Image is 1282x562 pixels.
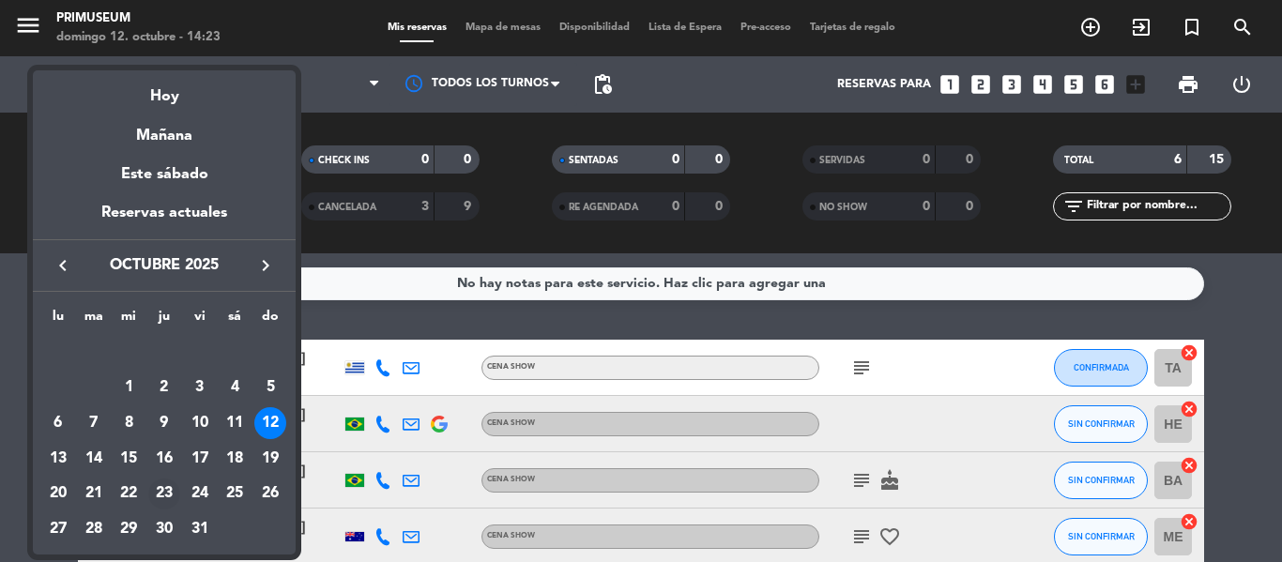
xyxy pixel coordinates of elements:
[249,253,282,278] button: keyboard_arrow_right
[111,405,146,441] td: 8 de octubre de 2025
[182,371,218,406] td: 3 de octubre de 2025
[254,407,286,439] div: 12
[111,477,146,512] td: 22 de octubre de 2025
[40,477,76,512] td: 20 de octubre de 2025
[113,478,145,510] div: 22
[40,306,76,335] th: lunes
[148,478,180,510] div: 23
[42,478,74,510] div: 20
[218,441,253,477] td: 18 de octubre de 2025
[113,443,145,475] div: 15
[33,110,296,148] div: Mañana
[182,441,218,477] td: 17 de octubre de 2025
[254,478,286,510] div: 26
[252,441,288,477] td: 19 de octubre de 2025
[33,201,296,239] div: Reservas actuales
[46,253,80,278] button: keyboard_arrow_left
[111,306,146,335] th: miércoles
[78,513,110,545] div: 28
[52,254,74,277] i: keyboard_arrow_left
[218,405,253,441] td: 11 de octubre de 2025
[252,405,288,441] td: 12 de octubre de 2025
[113,372,145,403] div: 1
[148,443,180,475] div: 16
[218,306,253,335] th: sábado
[184,407,216,439] div: 10
[42,513,74,545] div: 27
[111,511,146,547] td: 29 de octubre de 2025
[219,372,251,403] div: 4
[40,335,288,371] td: OCT.
[111,371,146,406] td: 1 de octubre de 2025
[148,372,180,403] div: 2
[184,372,216,403] div: 3
[40,511,76,547] td: 27 de octubre de 2025
[254,372,286,403] div: 5
[113,407,145,439] div: 8
[146,405,182,441] td: 9 de octubre de 2025
[42,407,74,439] div: 6
[33,70,296,109] div: Hoy
[76,306,112,335] th: martes
[254,443,286,475] div: 19
[76,405,112,441] td: 7 de octubre de 2025
[146,306,182,335] th: jueves
[148,513,180,545] div: 30
[76,477,112,512] td: 21 de octubre de 2025
[78,407,110,439] div: 7
[33,148,296,201] div: Este sábado
[78,478,110,510] div: 21
[40,405,76,441] td: 6 de octubre de 2025
[219,478,251,510] div: 25
[42,443,74,475] div: 13
[146,511,182,547] td: 30 de octubre de 2025
[40,441,76,477] td: 13 de octubre de 2025
[146,441,182,477] td: 16 de octubre de 2025
[76,441,112,477] td: 14 de octubre de 2025
[111,441,146,477] td: 15 de octubre de 2025
[218,477,253,512] td: 25 de octubre de 2025
[184,513,216,545] div: 31
[252,477,288,512] td: 26 de octubre de 2025
[148,407,180,439] div: 9
[182,511,218,547] td: 31 de octubre de 2025
[219,407,251,439] div: 11
[76,511,112,547] td: 28 de octubre de 2025
[254,254,277,277] i: keyboard_arrow_right
[219,443,251,475] div: 18
[184,478,216,510] div: 24
[78,443,110,475] div: 14
[146,477,182,512] td: 23 de octubre de 2025
[80,253,249,278] span: octubre 2025
[218,371,253,406] td: 4 de octubre de 2025
[182,477,218,512] td: 24 de octubre de 2025
[146,371,182,406] td: 2 de octubre de 2025
[252,371,288,406] td: 5 de octubre de 2025
[252,306,288,335] th: domingo
[182,405,218,441] td: 10 de octubre de 2025
[182,306,218,335] th: viernes
[184,443,216,475] div: 17
[113,513,145,545] div: 29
